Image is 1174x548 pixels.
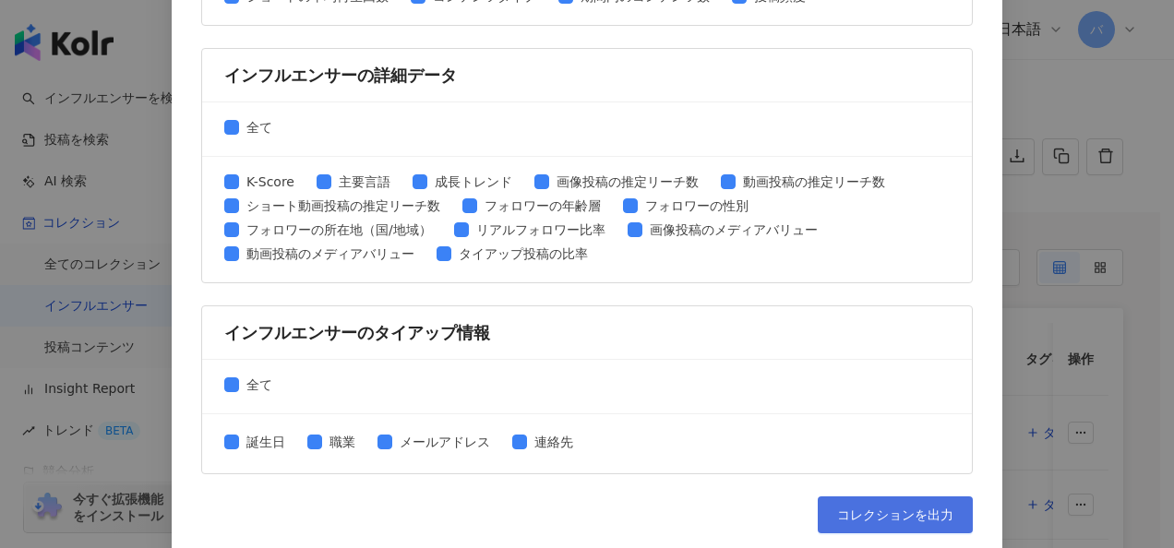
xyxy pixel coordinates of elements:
span: 誕生日 [239,432,293,452]
span: リアルフォロワー比率 [469,220,613,240]
span: 全て [239,117,280,137]
span: 動画投稿のメディアバリュー [239,244,422,264]
span: メールアドレス [392,432,497,452]
span: 全て [239,375,280,395]
span: K-Score [239,172,302,192]
span: フォロワーの性別 [638,196,756,216]
span: フォロワーの所在地（国/地域） [239,220,439,240]
span: 成長トレンド [427,172,520,192]
div: インフルエンサーのタイアップ情報 [224,321,950,344]
span: 主要言語 [331,172,398,192]
span: 連絡先 [527,432,581,452]
span: ショート動画投稿の推定リーチ数 [239,196,448,216]
div: インフルエンサーの詳細データ [224,64,950,87]
span: 動画投稿の推定リーチ数 [736,172,892,192]
span: 画像投稿の推定リーチ数 [549,172,706,192]
span: フォロワーの年齢層 [477,196,608,216]
button: コレクションを出力 [818,496,973,533]
span: 職業 [322,432,363,452]
span: コレクションを出力 [837,507,953,522]
span: 画像投稿のメディアバリュー [642,220,825,240]
span: タイアップ投稿の比率 [451,244,595,264]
